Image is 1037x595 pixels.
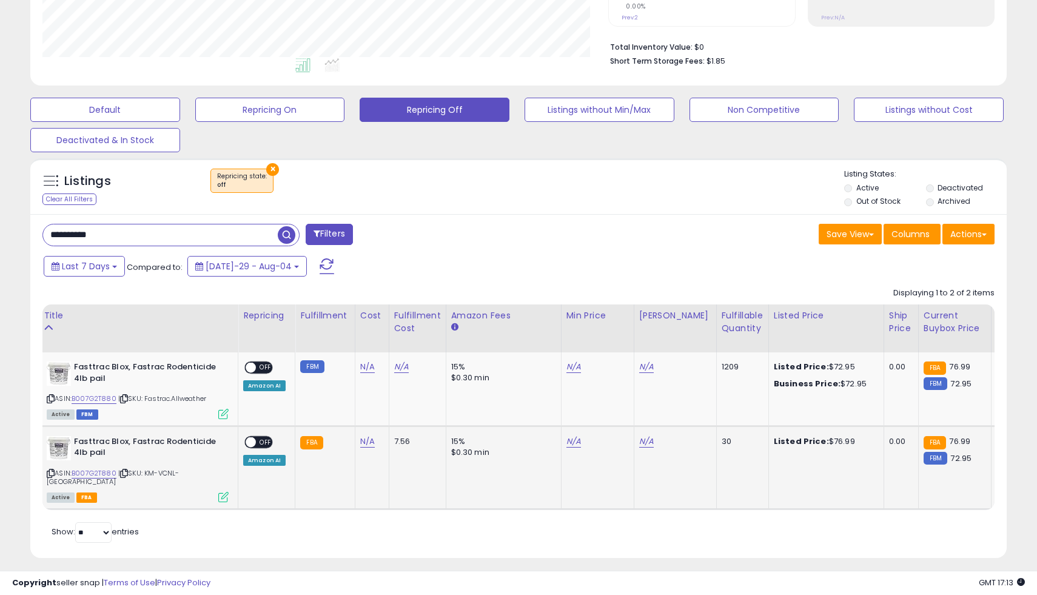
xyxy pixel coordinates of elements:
[639,361,654,373] a: N/A
[47,436,229,501] div: ASIN:
[722,436,759,447] div: 30
[72,468,116,479] a: B007G2T880
[639,309,711,322] div: [PERSON_NAME]
[924,309,986,335] div: Current Buybox Price
[187,256,307,277] button: [DATE]-29 - Aug-04
[42,193,96,205] div: Clear All Filters
[74,361,221,387] b: Fasttrac Blox, Fastrac Rodenticide 4lb pail
[394,309,441,335] div: Fulfillment Cost
[195,98,345,122] button: Repricing On
[360,435,375,448] a: N/A
[819,224,882,244] button: Save View
[360,309,384,322] div: Cost
[774,436,874,447] div: $76.99
[266,163,279,176] button: ×
[76,409,98,420] span: FBM
[889,309,913,335] div: Ship Price
[891,228,930,240] span: Columns
[451,322,458,333] small: Amazon Fees.
[44,256,125,277] button: Last 7 Days
[451,361,552,372] div: 15%
[243,455,286,466] div: Amazon AI
[44,309,233,322] div: Title
[300,309,349,322] div: Fulfillment
[217,181,267,189] div: off
[690,98,839,122] button: Non Competitive
[706,55,725,67] span: $1.85
[622,2,646,11] small: 0.00%
[104,577,155,588] a: Terms of Use
[938,183,983,193] label: Deactivated
[949,361,970,372] span: 76.99
[856,196,901,206] label: Out of Stock
[856,183,879,193] label: Active
[47,436,71,460] img: 510qgL+tVsL._SL40_.jpg
[854,98,1004,122] button: Listings without Cost
[47,492,75,503] span: All listings currently available for purchase on Amazon
[979,577,1025,588] span: 2025-08-12 17:13 GMT
[893,287,995,299] div: Displaying 1 to 2 of 2 items
[610,39,985,53] li: $0
[30,98,180,122] button: Default
[774,361,874,372] div: $72.95
[639,435,654,448] a: N/A
[62,260,110,272] span: Last 7 Days
[256,363,275,373] span: OFF
[844,169,1006,180] p: Listing States:
[924,377,947,390] small: FBM
[774,309,879,322] div: Listed Price
[924,361,946,375] small: FBA
[206,260,292,272] span: [DATE]-29 - Aug-04
[64,173,111,190] h5: Listings
[949,435,970,447] span: 76.99
[566,309,629,322] div: Min Price
[118,394,206,403] span: | SKU: Fastrac.Allweather
[451,309,556,322] div: Amazon Fees
[300,360,324,373] small: FBM
[256,437,275,447] span: OFF
[610,56,705,66] b: Short Term Storage Fees:
[47,468,179,486] span: | SKU: KM-VCNL-[GEOGRAPHIC_DATA]
[217,172,267,190] span: Repricing state :
[30,128,180,152] button: Deactivated & In Stock
[72,394,116,404] a: B007G2T880
[525,98,674,122] button: Listings without Min/Max
[950,452,972,464] span: 72.95
[924,436,946,449] small: FBA
[610,42,693,52] b: Total Inventory Value:
[306,224,353,245] button: Filters
[950,378,972,389] span: 72.95
[821,14,845,21] small: Prev: N/A
[566,361,581,373] a: N/A
[76,492,97,503] span: FBA
[774,378,874,389] div: $72.95
[74,436,221,462] b: Fasttrac Blox, Fastrac Rodenticide 4lb pail
[243,380,286,391] div: Amazon AI
[157,577,210,588] a: Privacy Policy
[938,196,970,206] label: Archived
[774,378,841,389] b: Business Price:
[942,224,995,244] button: Actions
[722,309,763,335] div: Fulfillable Quantity
[622,14,638,21] small: Prev: 2
[774,361,829,372] b: Listed Price:
[300,436,323,449] small: FBA
[12,577,56,588] strong: Copyright
[360,98,509,122] button: Repricing Off
[566,435,581,448] a: N/A
[889,361,909,372] div: 0.00
[47,361,229,418] div: ASIN:
[884,224,941,244] button: Columns
[722,361,759,372] div: 1209
[394,436,437,447] div: 7.56
[451,447,552,458] div: $0.30 min
[924,452,947,465] small: FBM
[52,526,139,537] span: Show: entries
[360,361,375,373] a: N/A
[774,435,829,447] b: Listed Price:
[12,577,210,589] div: seller snap | |
[47,409,75,420] span: All listings currently available for purchase on Amazon
[451,372,552,383] div: $0.30 min
[451,436,552,447] div: 15%
[47,361,71,386] img: 510qgL+tVsL._SL40_.jpg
